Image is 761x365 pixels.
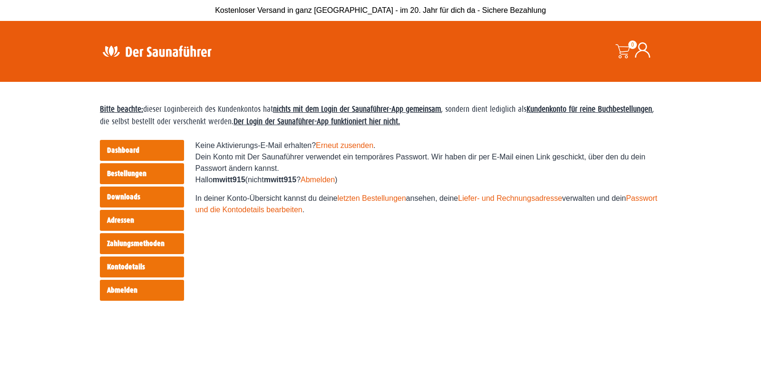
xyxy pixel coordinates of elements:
strong: nichts mit dem Login der Saunaführer-App gemeinsam [273,105,441,114]
div: Keine Aktivierungs-E-Mail erhalten? . [195,140,661,151]
span: Bitte beachte: [100,105,143,114]
a: Erneut zusenden [316,141,373,149]
div: Dein Konto mit Der Saunaführer verwendet ein temporäres Passwort. Wir haben dir per E-Mail einen ... [195,151,661,174]
a: Zahlungsmethoden [100,233,184,254]
p: In deiner Konto-Übersicht kannst du deine ansehen, deine verwalten und dein . [195,193,661,216]
a: Passwort und die Kontodetails bearbeiten [195,194,657,214]
strong: mwitt915 [213,176,245,184]
a: Abmelden [301,176,335,184]
a: letzten Bestellungen [337,194,406,202]
a: Liefer- und Rechnungsadresse [458,194,562,202]
nav: Kontoseiten [100,140,184,303]
span: Kostenloser Versand in ganz [GEOGRAPHIC_DATA] - im 20. Jahr für dich da - Sichere Bezahlung [215,6,546,14]
span: 0 [628,40,637,49]
a: Dashboard [100,140,184,161]
p: Hallo (nicht ? ) [195,174,661,186]
a: Kontodetails [100,256,184,277]
strong: mwitt915 [264,176,296,184]
a: Abmelden [100,280,184,301]
span: dieser Loginbereich des Kundenkontos hat , sondern dient lediglich als , die selbst bestellt oder... [100,105,654,126]
strong: Kundenkonto für reine Buchbestellungen [527,105,652,114]
strong: Der Login der Saunaführer-App funktioniert hier nicht. [234,117,400,126]
a: Downloads [100,187,184,207]
a: Bestellungen [100,163,184,184]
a: Adressen [100,210,184,231]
